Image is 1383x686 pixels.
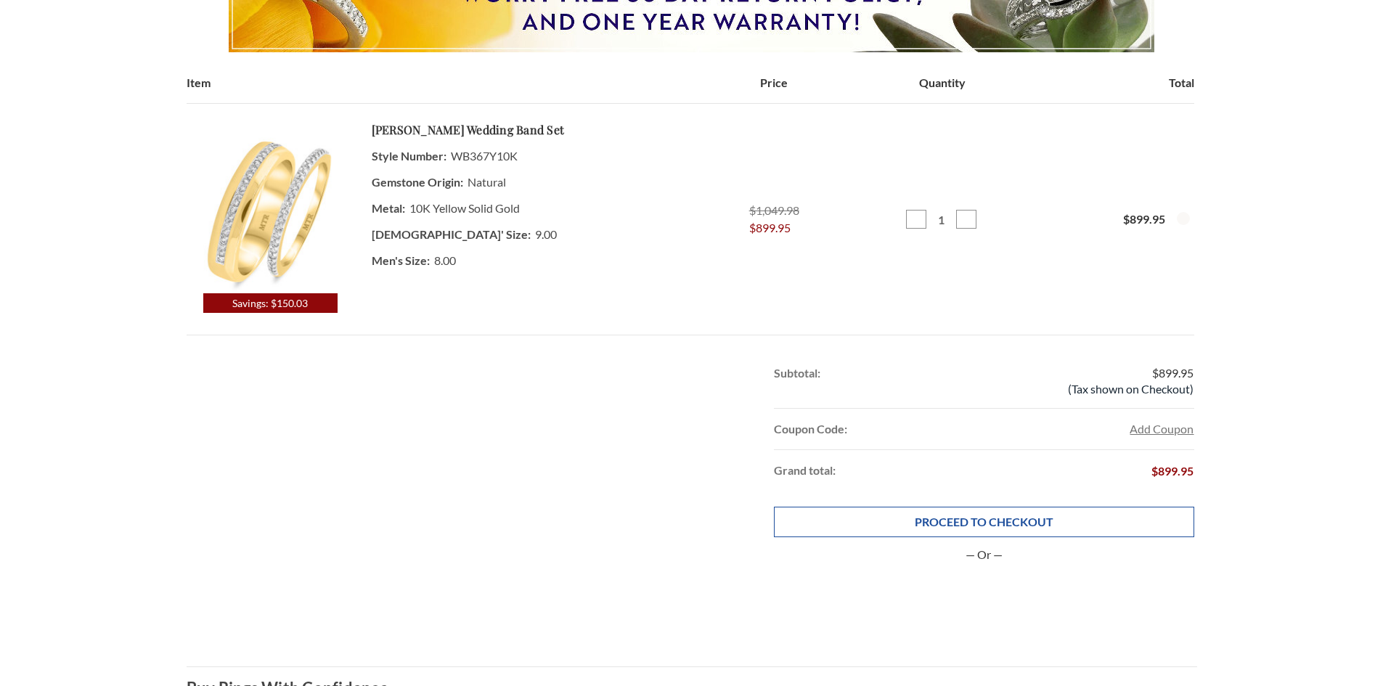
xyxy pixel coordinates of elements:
[372,169,463,195] dt: Gemstone Origin:
[203,293,338,313] span: Savings: $150.03
[1177,212,1190,225] button: Remove Breanna 3/8 ct tw. Diamond Wedding Band Set 10K Yellow Gold from cart
[774,422,847,436] strong: Coupon Code:
[1026,74,1194,104] th: Total
[372,248,430,274] dt: Men's Size:
[749,219,799,237] span: $899.95
[187,126,354,313] a: Savings: $150.03
[372,195,673,221] dd: 10K Yellow Solid Gold
[690,74,858,104] th: Price
[1151,464,1194,478] span: $899.95
[1130,420,1194,438] button: Add Coupon
[929,213,954,226] input: Breanna 3/8 ct tw. Diamond Wedding Band Set 10K Yellow Gold
[774,463,836,477] strong: Grand total:
[187,126,354,293] img: Photo of Breanna 3/8 ct tw. Diamond His and Hers Matching Wedding Band Set 10K Yellow Gold [WB367Y]
[1068,382,1194,396] span: (Tax shown on Checkout)
[372,143,446,169] dt: Style Number:
[774,507,1194,537] a: PROCEED TO CHECKOUT
[1123,212,1165,226] strong: $899.95
[774,546,1194,563] p: — Or —
[372,143,673,169] dd: WB367Y10K
[372,169,673,195] dd: Natural
[372,221,531,248] dt: [DEMOGRAPHIC_DATA]' Size:
[774,366,820,380] strong: Subtotal:
[187,74,690,104] th: Item
[1152,366,1194,380] span: $899.95
[372,121,565,139] a: [PERSON_NAME] Wedding Band Set
[372,248,673,274] dd: 8.00
[858,74,1026,104] th: Quantity
[372,195,405,221] dt: Metal:
[749,203,799,217] span: $1,049.98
